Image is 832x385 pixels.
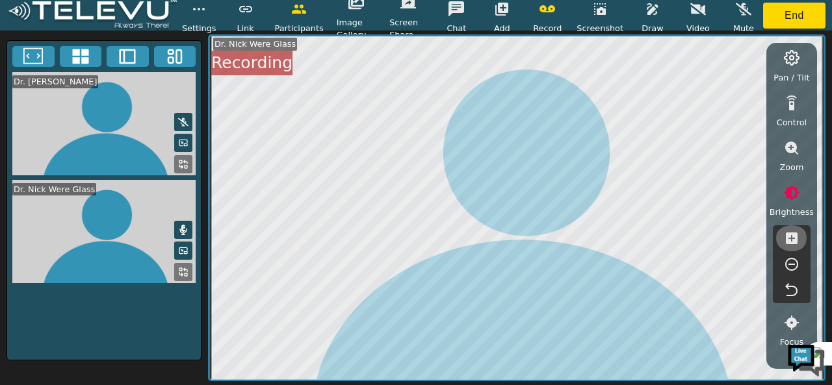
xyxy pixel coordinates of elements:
[174,113,192,131] button: Mute
[12,183,96,195] div: Dr. Nick Were Glass
[494,22,510,34] span: Add
[389,16,427,41] span: Screen Share
[211,51,292,75] div: Recording
[786,340,825,379] img: Chat Widget
[6,251,248,297] textarea: Type your message and hit 'Enter'
[779,161,803,173] span: Zoom
[174,221,192,239] button: Mute
[777,116,807,129] span: Control
[107,46,149,67] button: Two Window Medium
[75,112,179,243] span: We're online!
[686,22,710,34] span: Video
[68,68,218,85] div: Chat with us now
[337,16,376,41] span: Image Gallery
[780,336,804,348] span: Focus
[237,22,253,34] span: Link
[275,22,324,34] span: Participants
[763,3,825,29] button: End
[642,22,663,34] span: Draw
[213,6,244,38] div: Minimize live chat window
[174,134,192,152] button: Picture in Picture
[60,46,102,67] button: 4x4
[174,242,192,260] button: Picture in Picture
[22,60,55,93] img: d_736959983_company_1615157101543_736959983
[174,155,192,173] button: Replace Feed
[174,263,192,281] button: Replace Feed
[154,46,196,67] button: Three Window Medium
[577,22,623,34] span: Screenshot
[770,206,814,218] span: Brightness
[213,38,297,50] div: Dr. Nick Were Glass
[12,46,55,67] button: Fullscreen
[447,22,466,34] span: Chat
[533,22,562,34] span: Record
[773,71,809,84] span: Pan / Tilt
[182,22,216,34] span: Settings
[733,22,754,34] span: Mute
[12,75,98,88] div: Dr. [PERSON_NAME]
